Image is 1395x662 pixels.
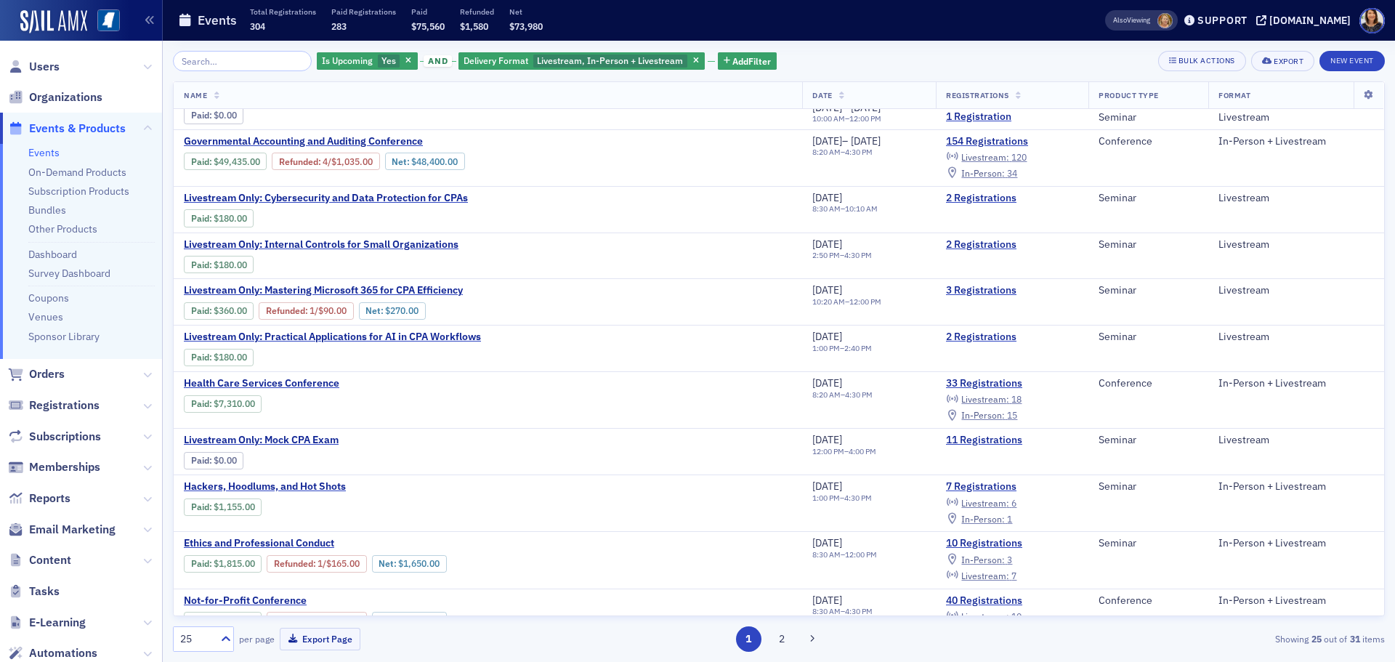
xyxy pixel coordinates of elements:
span: Net : [365,305,385,316]
span: : [191,501,214,512]
span: 304 [250,20,265,32]
h1: Events [198,12,237,29]
span: $7,310.00 [214,398,255,409]
a: Paid [191,305,209,316]
a: Survey Dashboard [28,267,110,280]
span: Net : [379,615,398,626]
div: Refunded: 11 - $181500 [267,555,366,573]
span: 1 [1007,513,1012,525]
span: [DATE] [812,238,842,251]
a: Livestream Only: Mastering Microsoft 365 for CPA Efficiency [184,284,534,297]
a: Hackers, Hoodlums, and Hot Shots [184,480,428,493]
div: Yes [317,52,418,70]
span: [DATE] [812,433,842,446]
a: Paid [191,398,209,409]
a: Refunded [274,558,313,569]
strong: 31 [1347,632,1362,645]
a: Paid [191,501,209,512]
span: In-Person : [961,554,1005,565]
div: – [812,251,872,260]
p: Paid [411,7,445,17]
span: Livestream : [961,151,1009,163]
a: Livestream: 19 [946,610,1022,622]
a: 2 Registrations [946,238,1078,251]
time: 8:20 AM [812,147,841,157]
span: 18 [1011,393,1022,405]
span: : [191,398,214,409]
span: $1,035.00 [331,156,373,167]
span: $48,400.00 [411,156,458,167]
div: Net: $27000 [359,302,426,320]
span: Registrations [946,90,1009,100]
time: 4:30 PM [845,606,873,616]
span: : [191,213,214,224]
a: Not-for-Profit Conference [184,594,555,607]
span: Format [1218,90,1250,100]
span: Ellen Vaughn [1157,13,1173,28]
span: 3 [1007,554,1012,565]
time: 1:00 PM [812,493,840,503]
a: 33 Registrations [946,377,1078,390]
span: : [191,615,214,626]
a: 2 Registrations [946,192,1078,205]
span: : [191,352,214,363]
time: 10:10 AM [845,203,878,214]
span: $125.00 [326,615,360,626]
span: $1,580 [460,20,488,32]
span: [DATE] [812,594,842,607]
p: Refunded [460,7,494,17]
time: 12:00 PM [849,113,881,124]
div: Paid: 2 - $18000 [184,209,254,227]
a: Ethics and Professional Conduct [184,537,555,550]
a: Memberships [8,459,100,475]
div: Also [1113,15,1127,25]
a: Reports [8,491,70,506]
div: Livestream [1218,111,1374,124]
div: Livestream [1218,434,1374,447]
a: Livestream Only: Practical Applications for AI in CPA Workflows [184,331,481,344]
span: Not-for-Profit Conference [184,594,428,607]
span: and [424,55,452,67]
a: Registrations [8,397,100,413]
time: 4:30 PM [844,250,872,260]
span: $0.00 [214,455,237,466]
a: Sponsor Library [28,330,100,343]
div: Refunded: 4 - $36000 [259,302,353,320]
span: Automations [29,645,97,661]
span: In-Person : [961,167,1005,179]
a: Events [28,146,60,159]
span: Health Care Services Conference [184,377,428,390]
time: 8:30 AM [812,549,841,560]
input: Search… [173,51,312,71]
time: 4:30 PM [844,493,872,503]
a: 154 Registrations [946,135,1078,148]
div: – [812,148,881,157]
div: Conference [1099,594,1198,607]
span: E-Learning [29,615,86,631]
time: 12:00 PM [812,446,844,456]
button: Export Page [280,628,360,650]
button: AddFilter [718,52,777,70]
div: Livestream [1218,238,1374,251]
a: Paid [191,259,209,270]
a: Livestream: 18 [946,394,1022,405]
span: $1,155.00 [214,501,255,512]
time: 10:00 AM [812,113,845,124]
span: Content [29,552,71,568]
span: : [279,156,323,167]
a: Refunded [279,156,318,167]
time: 12:00 PM [849,296,881,307]
div: Seminar [1099,434,1198,447]
img: SailAMX [20,10,87,33]
a: 1 Registration [946,110,1078,123]
time: 8:20 AM [812,389,841,400]
span: 283 [331,20,347,32]
a: Bundles [28,203,66,217]
div: In-Person + Livestream [1218,537,1374,550]
span: Livestream Only: Mock CPA Exam [184,434,428,447]
div: – [812,447,876,456]
span: : [191,455,214,466]
div: Seminar [1099,284,1198,297]
a: Organizations [8,89,102,105]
